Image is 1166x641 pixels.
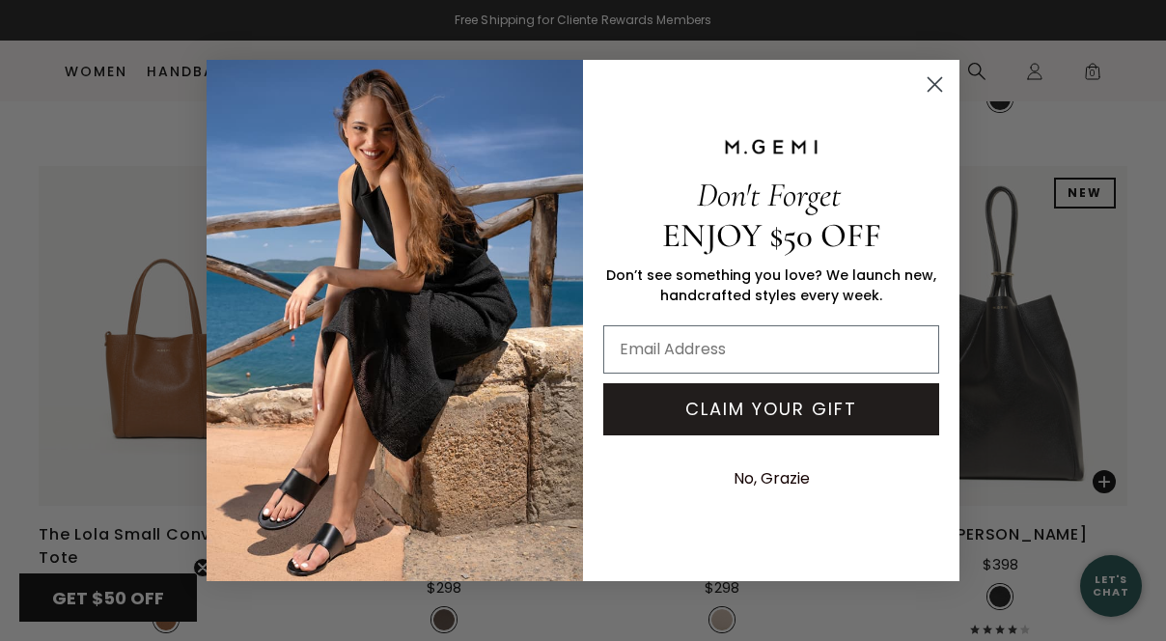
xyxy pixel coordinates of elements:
img: M.GEMI [723,138,819,155]
span: Don’t see something you love? We launch new, handcrafted styles every week. [606,265,936,305]
button: No, Grazie [724,455,819,503]
img: M.Gemi [207,60,583,581]
span: ENJOY $50 OFF [662,215,881,256]
button: Close dialog [918,68,952,101]
span: Don't Forget [697,175,841,215]
button: CLAIM YOUR GIFT [603,383,939,435]
input: Email Address [603,325,939,374]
